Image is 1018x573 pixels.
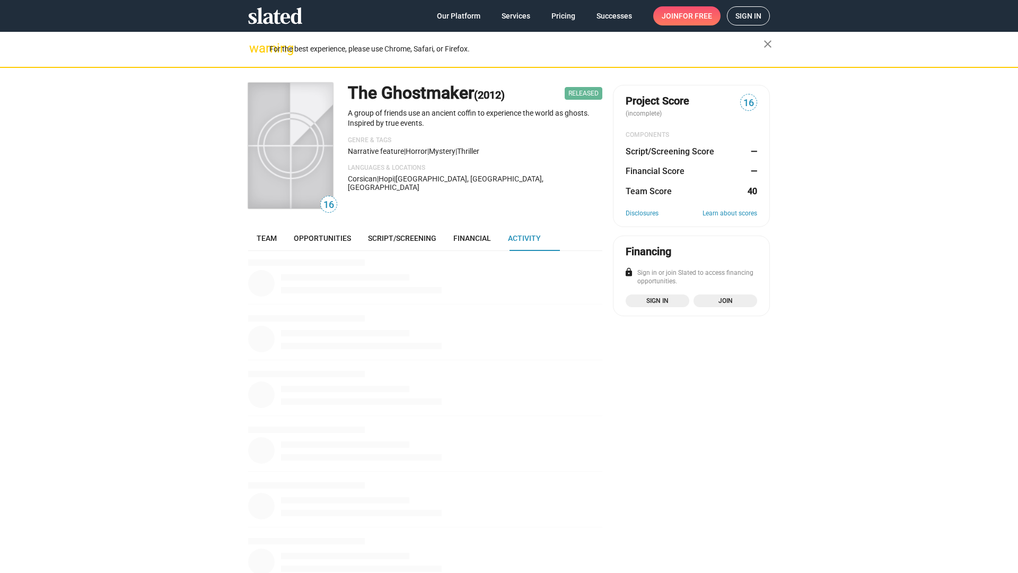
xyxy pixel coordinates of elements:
p: Languages & Locations [348,164,602,172]
span: Sign in [632,296,683,306]
span: Opportunities [294,234,351,242]
a: Joinfor free [653,6,721,25]
a: Sign in [626,294,689,307]
span: | [427,147,429,155]
dd: — [747,166,757,177]
div: Financing [626,245,671,259]
span: Team [257,234,277,242]
mat-icon: warning [249,42,262,55]
span: Join [700,296,751,306]
div: For the best experience, please use Chrome, Safari, or Firefox. [269,42,763,56]
span: (incomplete) [626,110,664,117]
span: Our Platform [437,6,480,25]
div: COMPONENTS [626,131,757,140]
span: Join [662,6,712,25]
span: 16 [321,198,337,212]
span: Activity [508,234,541,242]
a: Opportunities [285,225,359,251]
span: for free [679,6,712,25]
dd: — [747,146,757,157]
span: | [377,175,379,183]
a: Activity [499,225,549,251]
span: Narrative feature [348,147,404,155]
div: Sign in or join Slated to access financing opportunities. [626,269,757,286]
span: Financial [453,234,491,242]
p: A group of friends use an ancient coffin to experience the world as ghosts. Inspired by true events. [348,108,602,128]
a: Team [248,225,285,251]
span: | [394,175,396,183]
a: Learn about scores [703,210,757,218]
span: (2012) [474,89,505,101]
a: Services [493,6,539,25]
a: Script/Screening [359,225,445,251]
dt: Financial Score [626,166,684,177]
span: Pricing [551,6,575,25]
a: Join [694,294,757,307]
dd: 40 [747,186,757,197]
mat-icon: close [761,38,774,50]
mat-icon: lock [624,267,634,277]
span: Mystery [429,147,455,155]
span: Services [502,6,530,25]
a: Sign in [727,6,770,25]
p: Genre & Tags [348,136,602,145]
span: Hopi [379,175,394,183]
span: Horror [406,147,427,155]
span: Successes [596,6,632,25]
span: Sign in [735,7,761,25]
a: Financial [445,225,499,251]
span: Corsican [348,175,377,183]
span: | [404,147,406,155]
span: Project Score [626,94,689,108]
a: Disclosures [626,210,659,218]
a: Our Platform [428,6,489,25]
span: Thriller [457,147,479,155]
span: 16 [741,96,757,110]
a: Pricing [543,6,584,25]
span: Script/Screening [368,234,436,242]
span: [GEOGRAPHIC_DATA], [GEOGRAPHIC_DATA], [GEOGRAPHIC_DATA] [348,175,543,192]
dt: Team Score [626,186,672,197]
span: Released [565,87,602,100]
dt: Script/Screening Score [626,146,714,157]
h1: The Ghostmaker [348,82,505,105]
a: Successes [588,6,640,25]
span: | [455,147,457,155]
